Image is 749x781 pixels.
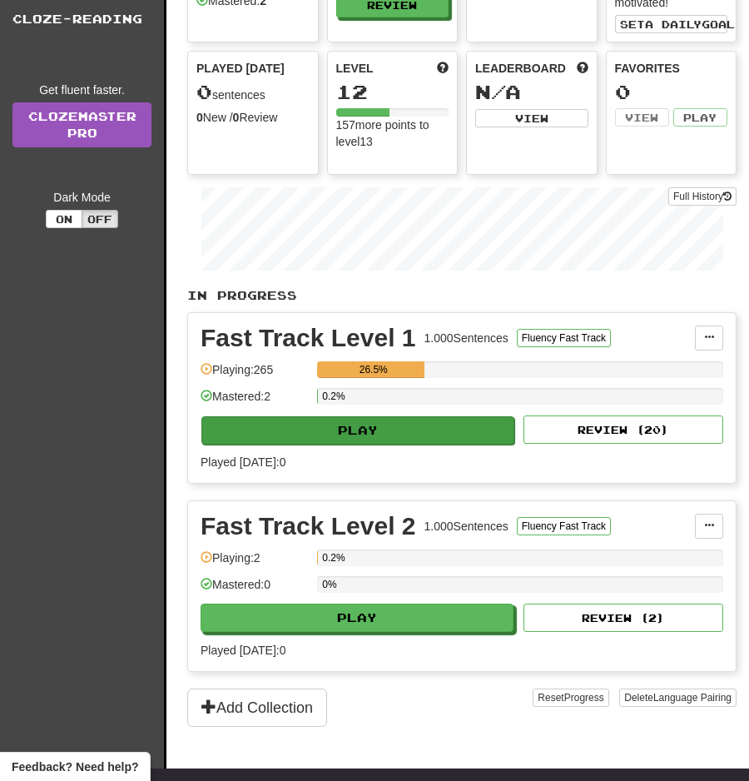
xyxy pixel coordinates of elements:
div: Dark Mode [12,189,151,206]
button: Full History [668,187,737,206]
span: Leaderboard [475,60,566,77]
button: DeleteLanguage Pairing [619,689,737,707]
button: View [475,109,588,127]
button: Off [82,210,118,228]
div: New / Review [196,109,310,126]
div: 0 [615,82,728,102]
span: Played [DATE]: 0 [201,644,285,657]
span: This week in points, UTC [577,60,588,77]
div: Playing: 265 [201,361,309,389]
span: Played [DATE]: 0 [201,455,285,469]
button: Seta dailygoal [615,15,728,33]
div: Fast Track Level 1 [201,326,416,351]
span: Language Pairing [653,692,732,704]
button: ResetProgress [533,689,608,707]
button: Play [201,416,514,445]
button: Add Collection [187,689,327,727]
span: Progress [564,692,604,704]
span: Level [336,60,374,77]
div: Get fluent faster. [12,82,151,98]
div: sentences [196,82,310,103]
div: Playing: 2 [201,550,309,577]
strong: 0 [233,111,240,124]
span: Played [DATE] [196,60,285,77]
span: 0 [196,80,212,103]
strong: 0 [196,111,203,124]
div: Fast Track Level 2 [201,514,416,539]
button: Review (20) [523,415,723,444]
span: Score more points to level up [437,60,449,77]
button: Play [201,604,513,632]
div: Mastered: 2 [201,388,309,415]
div: 26.5% [322,361,424,378]
div: 1.000 Sentences [424,330,508,346]
button: Review (2) [523,604,723,632]
span: Open feedback widget [12,759,138,775]
div: 157 more points to level 13 [336,117,449,150]
button: Fluency Fast Track [517,329,611,347]
p: In Progress [187,287,737,304]
button: Fluency Fast Track [517,517,611,535]
a: ClozemasterPro [12,102,151,147]
span: a daily [645,18,702,30]
span: N/A [475,80,521,103]
div: 1.000 Sentences [424,518,508,535]
div: 12 [336,82,449,102]
button: Play [673,108,727,127]
div: Mastered: 0 [201,576,309,604]
div: Favorites [615,60,728,77]
button: On [46,210,82,228]
button: View [615,108,669,127]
